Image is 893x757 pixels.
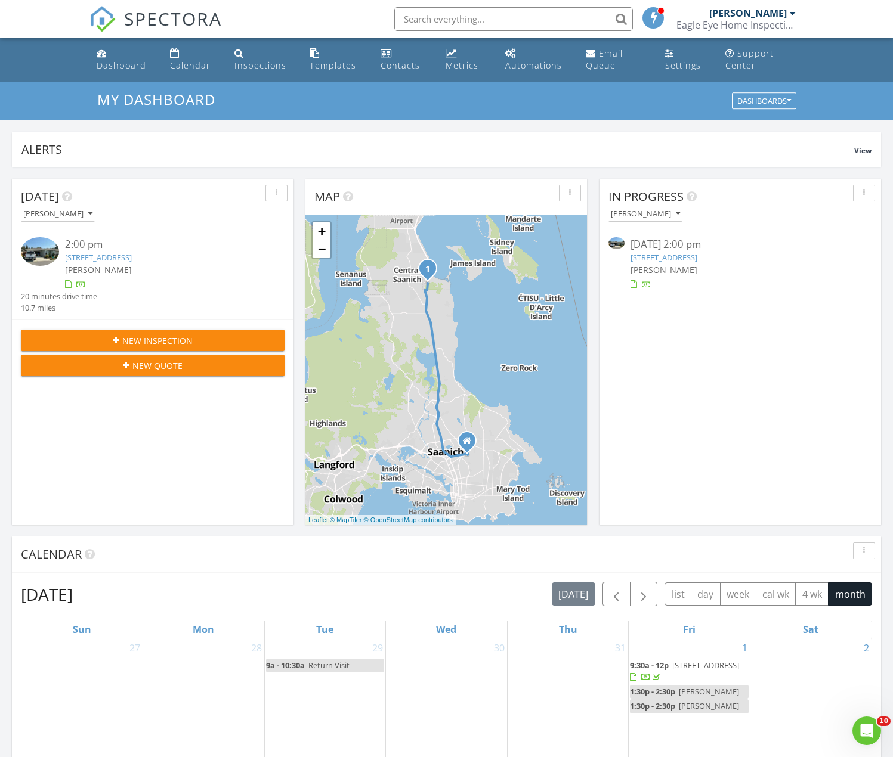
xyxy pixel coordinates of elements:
div: Templates [310,60,356,71]
a: Go to July 27, 2025 [127,638,143,657]
a: Support Center [721,43,801,77]
span: Map [314,188,340,204]
a: Automations (Basic) [500,43,571,77]
span: 9:30a - 12p [630,660,669,671]
div: 2:00 pm [65,237,263,252]
a: Go to July 30, 2025 [492,638,507,657]
span: 1:30p - 2:30p [630,686,675,697]
button: [PERSON_NAME] [608,206,682,222]
a: © MapTiler [330,516,362,523]
button: cal wk [756,582,796,606]
div: Settings [665,60,701,71]
a: SPECTORA [89,16,222,41]
a: Saturday [801,621,821,638]
span: New Quote [132,359,183,372]
button: month [828,582,872,606]
div: [DATE] 2:00 pm [631,237,850,252]
button: Previous month [602,582,631,606]
span: 9a - 10:30a [266,660,305,671]
div: Support Center [725,48,774,71]
h2: [DATE] [21,582,73,606]
a: Wednesday [434,621,459,638]
div: Eagle Eye Home Inspections [676,19,796,31]
a: Email Queue [581,43,651,77]
div: Contacts [381,60,420,71]
a: 9:30a - 12p [STREET_ADDRESS] [630,659,749,684]
a: Inspections [230,43,295,77]
a: 9:30a - 12p [STREET_ADDRESS] [630,660,739,682]
a: Settings [660,43,711,77]
div: [PERSON_NAME] [709,7,787,19]
a: Zoom in [313,222,330,240]
img: 9343083%2Freports%2Ff3220377-2d7f-494b-9fcc-06601899c127%2Fcover_photos%2FI4d3FJ5c28uEcAUGjOoG%2F... [608,237,625,249]
button: [PERSON_NAME] [21,206,95,222]
a: Go to July 28, 2025 [249,638,264,657]
a: Contacts [376,43,432,77]
span: My Dashboard [97,89,215,109]
a: [DATE] 2:00 pm [STREET_ADDRESS] [PERSON_NAME] [608,237,872,290]
a: Zoom out [313,240,330,258]
a: Dashboard [92,43,156,77]
span: [DATE] [21,188,59,204]
a: Leaflet [308,516,328,523]
div: 20 minutes drive time [21,291,97,302]
span: [PERSON_NAME] [679,700,739,711]
a: [STREET_ADDRESS] [631,252,697,263]
button: Next month [630,582,658,606]
span: [STREET_ADDRESS] [672,660,739,671]
img: The Best Home Inspection Software - Spectora [89,6,116,32]
a: Friday [681,621,698,638]
div: 10.7 miles [21,302,97,314]
i: 1 [425,265,430,274]
span: View [854,145,872,156]
a: Sunday [70,621,94,638]
a: Go to July 31, 2025 [613,638,628,657]
a: 2:00 pm [STREET_ADDRESS] [PERSON_NAME] 20 minutes drive time 10.7 miles [21,237,285,314]
div: Inspections [234,60,286,71]
div: Email Queue [586,48,623,71]
button: list [665,582,691,606]
div: Alerts [21,141,854,157]
div: 7586 Tetayut Rd 54, Saanichton, BC V8M 0B4 [428,268,435,275]
span: [PERSON_NAME] [65,264,132,275]
button: New Inspection [21,330,285,351]
div: | [305,515,456,525]
button: day [691,582,721,606]
span: [PERSON_NAME] [631,264,697,275]
span: [PERSON_NAME] [679,686,739,697]
div: Dashboard [97,60,146,71]
img: 9343083%2Freports%2Ff3220377-2d7f-494b-9fcc-06601899c127%2Fcover_photos%2FI4d3FJ5c28uEcAUGjOoG%2F... [21,237,59,266]
button: 4 wk [795,582,829,606]
a: Tuesday [314,621,336,638]
span: 10 [877,716,891,726]
div: Dashboards [737,97,791,106]
a: Calendar [165,43,221,77]
div: Automations [505,60,562,71]
iframe: Intercom live chat [852,716,881,745]
div: 3520 Maplewood Rd, VICTORIA BC V8P3N3 [467,440,474,448]
a: Go to August 1, 2025 [740,638,750,657]
button: New Quote [21,355,285,376]
span: SPECTORA [124,6,222,31]
div: Metrics [446,60,478,71]
a: Go to July 29, 2025 [370,638,385,657]
a: © OpenStreetMap contributors [364,516,453,523]
a: Go to August 2, 2025 [861,638,872,657]
a: Metrics [441,43,491,77]
span: 1:30p - 2:30p [630,700,675,711]
div: Calendar [170,60,211,71]
a: Thursday [557,621,580,638]
span: Calendar [21,546,82,562]
a: Monday [190,621,217,638]
div: [PERSON_NAME] [23,210,92,218]
button: Dashboards [732,93,796,110]
button: [DATE] [552,582,595,606]
button: week [720,582,756,606]
a: Templates [305,43,366,77]
span: New Inspection [122,334,193,347]
span: In Progress [608,188,684,204]
div: [PERSON_NAME] [611,210,680,218]
span: Return Visit [308,660,350,671]
a: [STREET_ADDRESS] [65,252,132,263]
input: Search everything... [394,7,633,31]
